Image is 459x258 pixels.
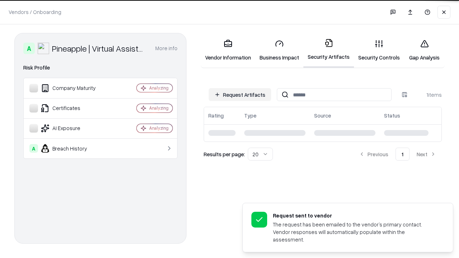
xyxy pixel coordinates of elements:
a: Vendor Information [201,34,255,67]
a: Security Controls [354,34,404,67]
div: Type [244,112,256,119]
div: Analyzing [149,105,169,111]
div: A [23,43,35,54]
div: Analyzing [149,125,169,131]
div: Analyzing [149,85,169,91]
img: Pineapple | Virtual Assistant Agency [38,43,49,54]
div: 1 items [413,91,442,99]
div: AI Exposure [29,124,115,133]
nav: pagination [353,148,442,161]
button: 1 [396,148,410,161]
button: Request Artifacts [209,88,271,101]
p: Vendors / Onboarding [9,8,61,16]
div: Rating [208,112,224,119]
a: Security Artifacts [303,33,354,68]
div: Company Maturity [29,84,115,92]
div: Certificates [29,104,115,113]
div: Source [314,112,331,119]
a: Business Impact [255,34,303,67]
div: Request sent to vendor [273,212,436,219]
button: More info [155,42,178,55]
div: Risk Profile [23,63,178,72]
div: Status [384,112,400,119]
div: Pineapple | Virtual Assistant Agency [52,43,147,54]
p: Results per page: [204,150,245,158]
a: Gap Analysis [404,34,445,67]
div: Breach History [29,144,115,153]
div: A [29,144,38,153]
div: The request has been emailed to the vendor’s primary contact. Vendor responses will automatically... [273,221,436,243]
